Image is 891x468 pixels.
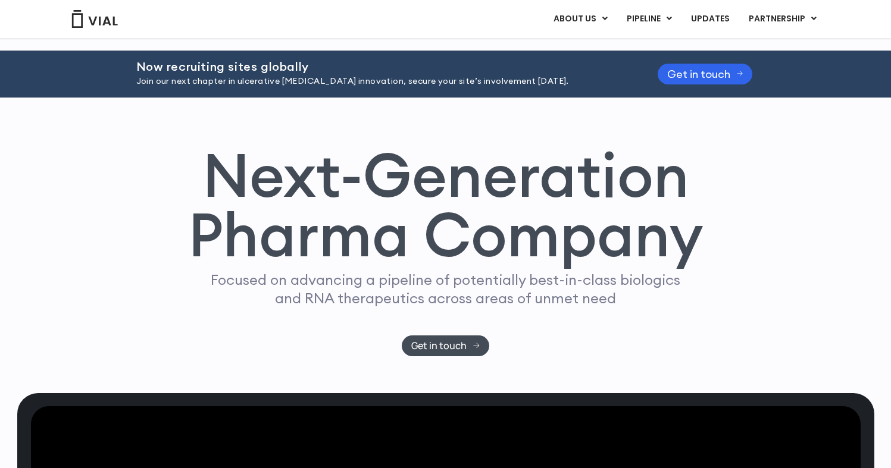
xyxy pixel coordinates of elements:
[658,64,753,84] a: Get in touch
[136,60,628,73] h2: Now recruiting sites globally
[739,9,826,29] a: PARTNERSHIPMenu Toggle
[136,75,628,88] p: Join our next chapter in ulcerative [MEDICAL_DATA] innovation, secure your site’s involvement [DA...
[206,271,686,307] p: Focused on advancing a pipeline of potentially best-in-class biologics and RNA therapeutics acros...
[71,10,118,28] img: Vial Logo
[544,9,617,29] a: ABOUT USMenu Toggle
[667,70,730,78] span: Get in touch
[188,145,704,265] h1: Next-Generation Pharma Company
[402,335,489,356] a: Get in touch
[681,9,739,29] a: UPDATES
[411,341,467,350] span: Get in touch
[617,9,681,29] a: PIPELINEMenu Toggle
